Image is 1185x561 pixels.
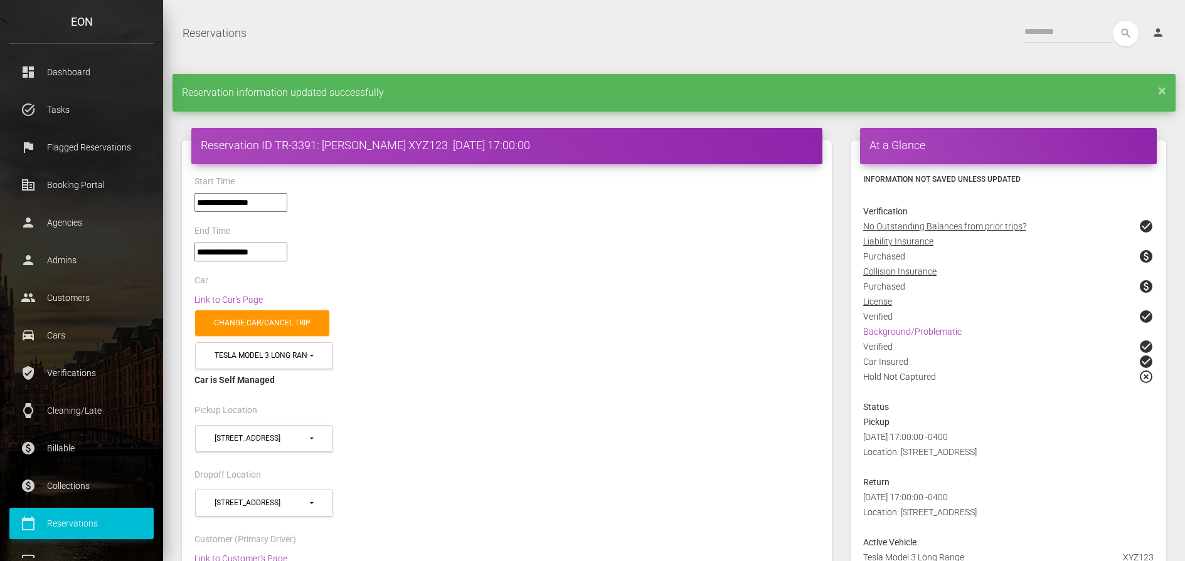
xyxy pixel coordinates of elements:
[19,439,144,458] p: Billable
[854,369,1163,399] div: Hold Not Captured
[854,354,1163,369] div: Car Insured
[9,244,154,276] a: person Admins
[1113,21,1139,46] button: search
[863,432,977,457] span: [DATE] 17:00:00 -0400 Location: [STREET_ADDRESS]
[1139,309,1154,324] span: check_circle
[194,225,230,238] label: End Time
[19,326,144,345] p: Cars
[863,402,889,412] strong: Status
[19,213,144,232] p: Agencies
[183,18,247,49] a: Reservations
[9,207,154,238] a: person Agencies
[9,508,154,539] a: calendar_today Reservations
[195,425,333,452] button: 90-15 Queens Blvd, Queens (11373)
[19,100,144,119] p: Tasks
[194,176,235,188] label: Start Time
[854,249,1163,264] div: Purchased
[9,282,154,313] a: people Customers
[19,401,144,420] p: Cleaning/Late
[863,327,962,337] a: Background/Problematic
[173,74,1176,112] div: Reservation information updated successfully
[9,357,154,389] a: verified_user Verifications
[19,251,144,270] p: Admins
[863,221,1026,231] u: No Outstanding Balances from prior trips?
[19,63,144,81] p: Dashboard
[195,342,333,369] button: Tesla Model 3 Long Range (XYZ123 in 11373)
[9,94,154,125] a: task_alt Tasks
[854,279,1163,294] div: Purchased
[194,275,208,287] label: Car
[9,56,154,88] a: dashboard Dashboard
[19,364,144,382] p: Verifications
[863,206,908,216] strong: Verification
[9,169,154,201] a: corporate_fare Booking Portal
[19,288,144,307] p: Customers
[863,266,937,276] u: Collision Insurance
[9,132,154,163] a: flag Flagged Reservations
[863,296,892,307] u: License
[194,372,819,387] div: Car is Self Managed
[9,433,154,464] a: paid Billable
[215,498,308,508] div: [STREET_ADDRESS]
[863,236,933,246] u: Liability Insurance
[1139,354,1154,369] span: check_circle
[19,514,144,533] p: Reservations
[1139,219,1154,234] span: check_circle
[1139,279,1154,294] span: paid
[9,320,154,351] a: drive_eta Cars
[1139,369,1154,384] span: highlight_off
[1142,21,1176,46] a: person
[194,295,263,305] a: Link to Car's Page
[9,470,154,501] a: paid Collections
[863,417,890,427] strong: Pickup
[863,492,977,517] span: [DATE] 17:00:00 -0400 Location: [STREET_ADDRESS]
[9,395,154,426] a: watch Cleaning/Late
[1139,249,1154,264] span: paid
[1158,87,1166,94] a: ×
[194,533,296,546] label: Customer (Primary Driver)
[215,350,308,361] div: Tesla Model 3 Long Range (XYZ123 in 11373)
[215,433,308,444] div: [STREET_ADDRESS]
[194,469,261,481] label: Dropoff Location
[1152,26,1164,39] i: person
[863,174,1154,185] h6: Information not saved unless updated
[869,137,1147,153] h4: At a Glance
[194,404,257,417] label: Pickup Location
[19,138,144,157] p: Flagged Reservations
[201,137,813,153] h4: Reservation ID TR-3391: [PERSON_NAME] XYZ123 [DATE] 17:00:00
[19,176,144,194] p: Booking Portal
[863,477,890,487] strong: Return
[854,309,1163,324] div: Verified
[863,537,917,547] strong: Active Vehicle
[19,476,144,495] p: Collections
[1139,339,1154,354] span: check_circle
[854,339,1163,354] div: Verified
[195,310,329,336] a: Change car/cancel trip
[195,490,333,516] button: 90-15 Queens Blvd, Queens (11373)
